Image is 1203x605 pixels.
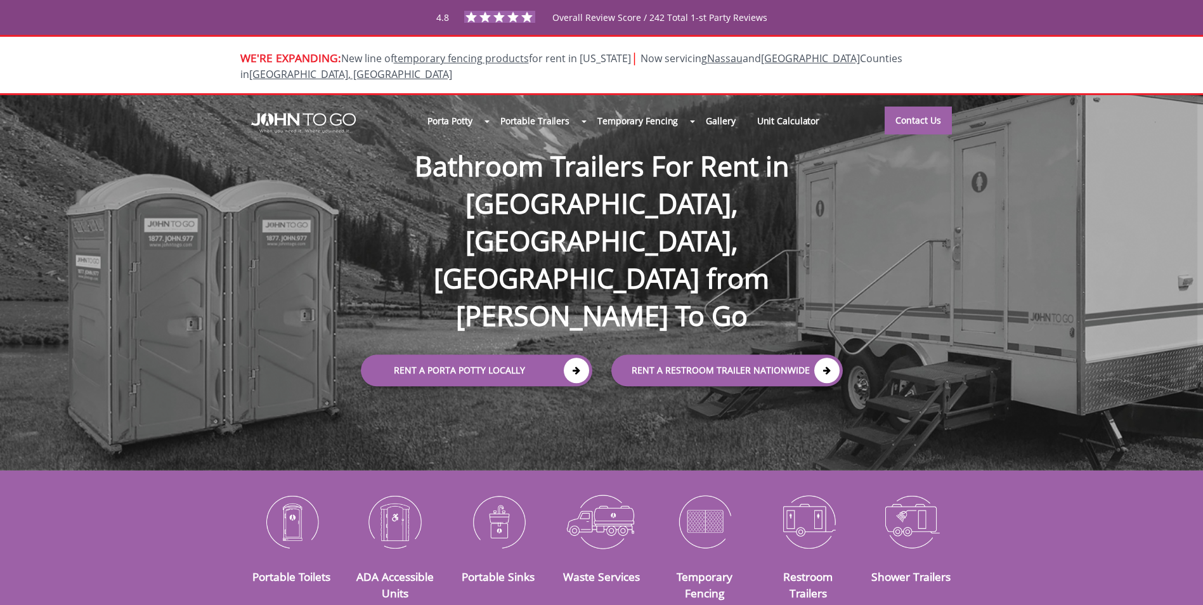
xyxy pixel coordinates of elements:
[631,49,638,66] span: |
[766,488,850,554] img: Restroom-Trailers-icon_N.png
[436,11,449,23] span: 4.8
[462,569,535,584] a: Portable Sinks
[871,569,951,584] a: Shower Trailers
[761,51,860,65] a: [GEOGRAPHIC_DATA]
[1152,554,1203,605] button: Live Chat
[348,107,855,335] h1: Bathroom Trailers For Rent in [GEOGRAPHIC_DATA], [GEOGRAPHIC_DATA], [GEOGRAPHIC_DATA] from [PERSO...
[249,67,452,81] a: [GEOGRAPHIC_DATA], [GEOGRAPHIC_DATA]
[490,107,580,134] a: Portable Trailers
[746,107,831,134] a: Unit Calculator
[783,569,833,601] a: Restroom Trailers
[663,488,747,554] img: Temporary-Fencing-cion_N.png
[240,51,902,81] span: Now servicing and Counties in
[563,569,640,584] a: Waste Services
[252,569,330,584] a: Portable Toilets
[677,569,732,601] a: Temporary Fencing
[356,569,434,601] a: ADA Accessible Units
[885,107,952,134] a: Contact Us
[240,50,341,65] span: WE'RE EXPANDING:
[353,488,437,554] img: ADA-Accessible-Units-icon_N.png
[587,107,689,134] a: Temporary Fencing
[552,11,767,49] span: Overall Review Score / 242 Total 1-st Party Reviews
[394,51,529,65] a: temporary fencing products
[559,488,644,554] img: Waste-Services-icon_N.png
[240,51,902,81] span: New line of for rent in [US_STATE]
[695,107,746,134] a: Gallery
[869,488,954,554] img: Shower-Trailers-icon_N.png
[417,107,483,134] a: Porta Potty
[456,488,540,554] img: Portable-Sinks-icon_N.png
[250,488,334,554] img: Portable-Toilets-icon_N.png
[361,355,592,387] a: Rent a Porta Potty Locally
[251,113,356,133] img: JOHN to go
[611,355,843,387] a: rent a RESTROOM TRAILER Nationwide
[707,51,743,65] a: Nassau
